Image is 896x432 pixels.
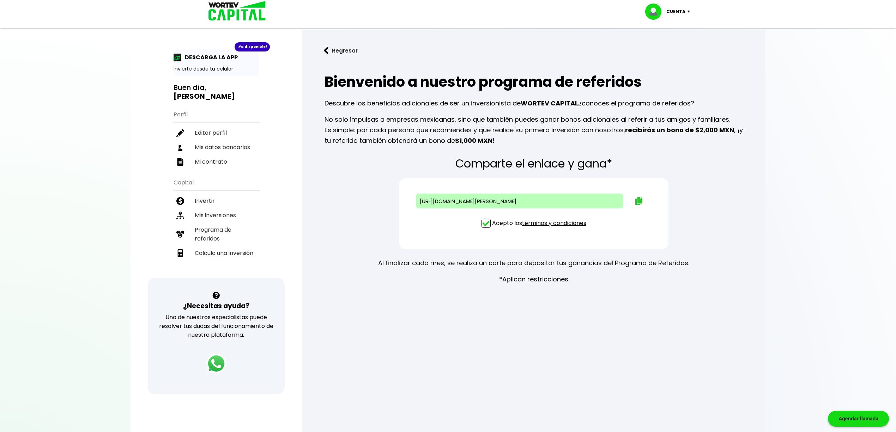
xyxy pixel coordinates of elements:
p: No solo impulsas a empresas mexicanas, sino que también puedes ganar bonos adicionales al referir... [325,114,743,146]
p: Comparte el enlace y gana* [455,157,612,170]
h3: ¿Necesitas ayuda? [183,301,249,311]
b: $1,000 MXN [455,136,492,145]
b: [PERSON_NAME] [174,91,235,101]
p: Descubre los beneficios adicionales de ser un inversionista de ¿conoces el programa de referidos? [325,98,743,109]
ul: Capital [174,175,259,278]
a: flecha izquierdaRegresar [313,41,754,60]
a: Mis datos bancarios [174,140,259,154]
a: términos y condiciones [522,219,586,227]
a: Calcula una inversión [174,246,259,260]
h3: Buen día, [174,83,259,101]
img: inversiones-icon.6695dc30.svg [176,212,184,219]
ul: Perfil [174,107,259,169]
p: Uno de nuestros especialistas puede resolver tus dudas del funcionamiento de nuestra plataforma. [157,313,276,339]
img: flecha izquierda [324,47,329,54]
a: Mis inversiones [174,208,259,223]
a: Programa de referidos [174,223,259,246]
p: *Aplican restricciones [499,274,568,285]
div: ¡Ya disponible! [235,42,270,51]
img: calculadora-icon.17d418c4.svg [176,249,184,257]
img: logos_whatsapp-icon.242b2217.svg [206,354,226,373]
img: icon-down [685,11,695,13]
img: invertir-icon.b3b967d7.svg [176,197,184,205]
div: Agendar llamada [828,411,889,427]
p: DESCARGA LA APP [181,53,238,62]
img: editar-icon.952d3147.svg [176,129,184,137]
b: WORTEV CAPITAL [521,99,578,108]
p: Acepto los [492,219,586,227]
b: recibirás un bono de $2,000 MXN [625,126,734,134]
img: profile-image [645,4,666,20]
a: Mi contrato [174,154,259,169]
h1: Bienvenido a nuestro programa de referidos [325,71,743,92]
button: Regresar [313,41,368,60]
a: Invertir [174,194,259,208]
img: datos-icon.10cf9172.svg [176,144,184,151]
p: Al finalizar cada mes, se realiza un corte para depositar tus ganancias del Programa de Referidos. [378,258,689,268]
p: Invierte desde tu celular [174,65,259,73]
img: contrato-icon.f2db500c.svg [176,158,184,166]
a: Editar perfil [174,126,259,140]
img: app-icon [174,54,181,61]
p: Cuenta [666,6,685,17]
img: recomiendanos-icon.9b8e9327.svg [176,230,184,238]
